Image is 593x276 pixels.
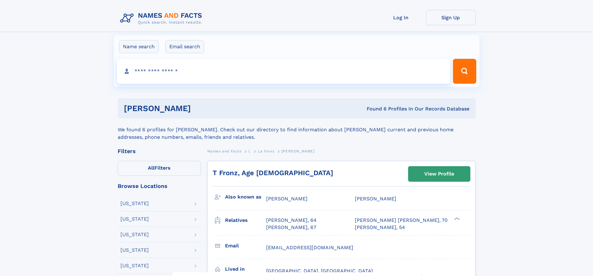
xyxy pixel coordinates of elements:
[118,10,207,27] img: Logo Names and Facts
[207,147,242,155] a: Names and Facts
[266,224,316,231] a: [PERSON_NAME], 67
[118,161,201,176] label: Filters
[213,169,333,177] a: T Fronz, Age [DEMOGRAPHIC_DATA]
[355,217,448,224] a: [PERSON_NAME] [PERSON_NAME], 70
[165,40,204,53] label: Email search
[120,201,149,206] div: [US_STATE]
[225,241,266,251] h3: Email
[408,166,470,181] a: View Profile
[117,59,450,84] input: search input
[279,105,469,112] div: Found 6 Profiles In Our Records Database
[426,10,476,25] a: Sign Up
[266,268,373,274] span: [GEOGRAPHIC_DATA], [GEOGRAPHIC_DATA]
[225,264,266,274] h3: Lived in
[281,149,315,153] span: [PERSON_NAME]
[266,245,353,250] span: [EMAIL_ADDRESS][DOMAIN_NAME]
[118,119,476,141] div: We found 6 profiles for [PERSON_NAME]. Check out our directory to find information about [PERSON_...
[376,10,426,25] a: Log In
[124,105,279,112] h1: [PERSON_NAME]
[120,248,149,253] div: [US_STATE]
[355,196,396,202] span: [PERSON_NAME]
[225,215,266,226] h3: Relatives
[248,147,251,155] a: L
[453,217,460,221] div: ❯
[266,217,317,224] a: [PERSON_NAME], 64
[248,149,251,153] span: L
[148,165,154,171] span: All
[258,149,274,153] span: La fronz
[266,196,308,202] span: [PERSON_NAME]
[424,167,454,181] div: View Profile
[120,232,149,237] div: [US_STATE]
[355,224,405,231] a: [PERSON_NAME], 54
[453,59,476,84] button: Search Button
[225,192,266,202] h3: Also known as
[118,183,201,189] div: Browse Locations
[118,148,201,154] div: Filters
[119,40,159,53] label: Name search
[258,147,274,155] a: La fronz
[120,217,149,222] div: [US_STATE]
[120,263,149,268] div: [US_STATE]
